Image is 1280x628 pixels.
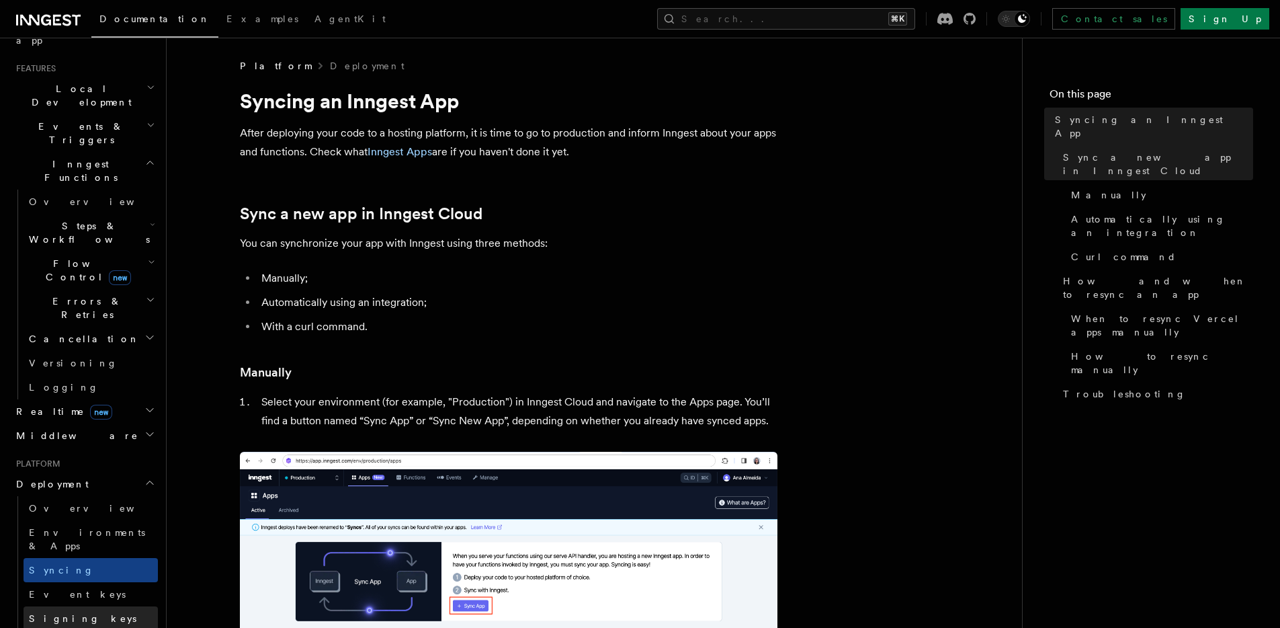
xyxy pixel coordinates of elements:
span: Versioning [29,358,118,368]
button: Errors & Retries [24,289,158,327]
span: Errors & Retries [24,295,146,321]
span: Overview [29,503,167,514]
span: How to resync manually [1071,350,1253,377]
span: new [90,405,112,420]
a: Logging [24,375,158,399]
a: Overview [24,190,158,214]
span: Features [11,63,56,74]
span: How and when to resync an app [1063,274,1253,301]
li: Manually; [257,269,777,288]
a: Overview [24,496,158,520]
span: Platform [240,59,311,73]
a: Environments & Apps [24,520,158,558]
a: Contact sales [1052,8,1175,30]
span: Event keys [29,589,126,600]
a: Automatically using an integration [1066,207,1253,245]
button: Middleware [11,424,158,448]
li: Automatically using an integration; [257,293,777,312]
a: Curl command [1066,245,1253,269]
a: Deployment [330,59,404,73]
span: Middleware [11,429,138,442]
button: Flow Controlnew [24,251,158,289]
p: You can synchronize your app with Inngest using three methods: [240,234,777,253]
li: Select your environment (for example, "Production") in Inngest Cloud and navigate to the Apps pag... [257,393,777,430]
span: Inngest Functions [11,157,145,184]
span: Cancellation [24,332,140,346]
a: How and when to resync an app [1058,269,1253,307]
a: Examples [218,4,306,36]
div: Inngest Functions [11,190,158,399]
p: After deploying your code to a hosting platform, it is time to go to production and inform Innges... [240,124,777,161]
li: With a curl command. [257,317,777,336]
span: Steps & Workflows [24,219,150,246]
span: Troubleshooting [1063,387,1186,401]
span: Syncing [29,565,94,576]
span: Documentation [99,13,210,24]
a: Syncing an Inngest App [1050,108,1253,145]
button: Search...⌘K [657,8,915,30]
button: Deployment [11,472,158,496]
span: new [109,270,131,285]
a: Syncing [24,558,158,582]
span: Curl command [1071,250,1177,264]
a: Documentation [91,4,218,38]
button: Cancellation [24,327,158,351]
span: Overview [29,196,167,207]
span: Manually [1071,188,1146,202]
a: Troubleshooting [1058,382,1253,406]
span: Realtime [11,405,112,418]
span: When to resync Vercel apps manually [1071,312,1253,339]
a: Event keys [24,582,158,606]
a: Sync a new app in Inngest Cloud [240,204,482,223]
span: Sync a new app in Inngest Cloud [1063,151,1253,178]
kbd: ⌘K [888,12,907,26]
button: Toggle dark mode [998,11,1030,27]
span: Automatically using an integration [1071,212,1253,239]
button: Local Development [11,77,158,114]
span: Deployment [11,477,89,491]
a: Sign Up [1181,8,1269,30]
a: Inngest Apps [368,145,432,158]
span: AgentKit [314,13,386,24]
span: Local Development [11,82,146,109]
a: Sync a new app in Inngest Cloud [1058,145,1253,183]
button: Events & Triggers [11,114,158,152]
a: AgentKit [306,4,394,36]
button: Realtimenew [11,399,158,424]
span: Flow Control [24,257,148,284]
h4: On this page [1050,86,1253,108]
span: Platform [11,459,60,469]
span: Examples [226,13,298,24]
a: Manually [1066,183,1253,207]
button: Inngest Functions [11,152,158,190]
span: Environments & Apps [29,527,145,551]
span: Syncing an Inngest App [1055,113,1253,140]
a: How to resync manually [1066,344,1253,382]
a: Versioning [24,351,158,375]
a: When to resync Vercel apps manually [1066,307,1253,344]
h1: Syncing an Inngest App [240,89,777,113]
span: Logging [29,382,99,393]
span: Signing keys [29,613,136,624]
span: Events & Triggers [11,120,146,147]
button: Steps & Workflows [24,214,158,251]
a: Manually [240,363,292,382]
